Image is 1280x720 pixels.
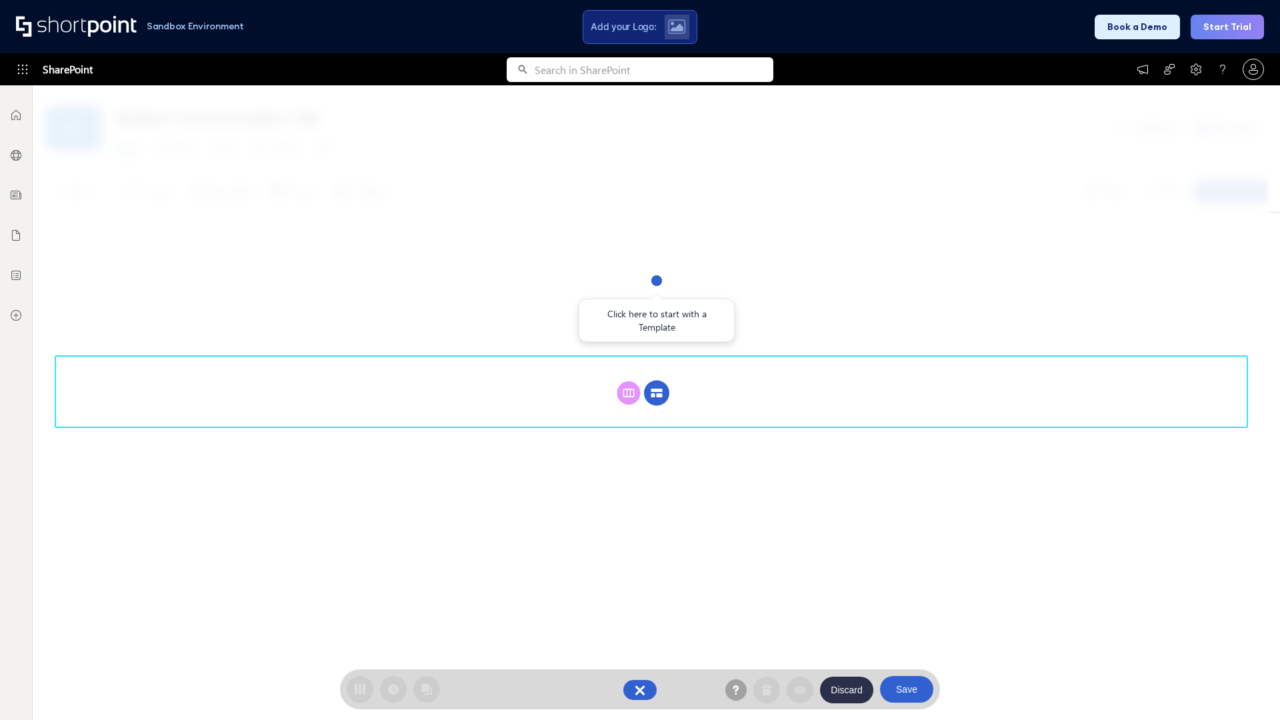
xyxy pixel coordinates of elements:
span: Add your Logo: [591,21,656,33]
button: Save [880,676,933,703]
span: SharePoint [43,53,93,85]
h1: Sandbox Environment [147,23,244,30]
iframe: Chat Widget [1213,656,1280,720]
button: Start Trial [1191,15,1264,39]
button: Book a Demo [1095,15,1180,39]
img: Upload logo [668,19,685,34]
button: Discard [820,677,873,703]
input: Search in SharePoint [535,57,773,82]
